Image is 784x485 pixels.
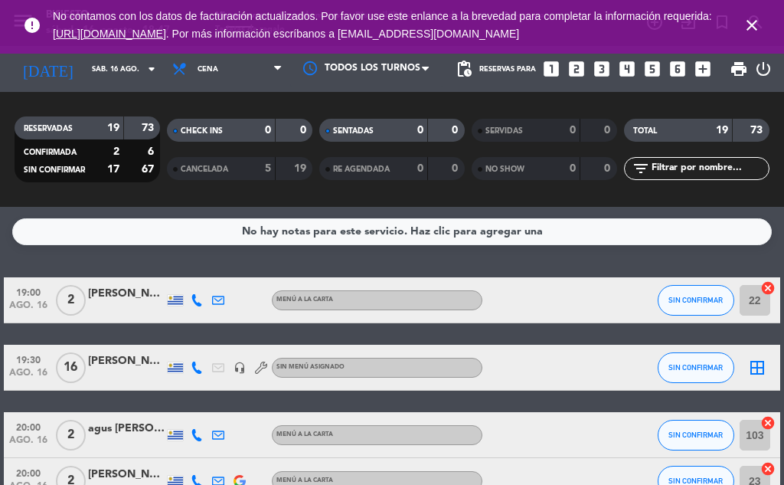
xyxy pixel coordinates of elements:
strong: 0 [604,163,613,174]
strong: 73 [750,125,766,136]
span: MENÚ A LA CARTA [276,297,333,303]
span: 20:00 [9,464,47,481]
i: looks_two [567,59,586,79]
i: [DATE] [11,54,84,84]
button: SIN CONFIRMAR [658,285,734,316]
span: 2 [56,420,86,451]
i: border_all [748,359,766,377]
i: power_settings_new [754,60,773,78]
strong: 17 [107,164,119,175]
i: add_box [693,59,713,79]
i: headset_mic [234,362,246,374]
i: cancel [760,461,776,477]
span: SIN CONFIRMAR [668,477,723,485]
span: 19:00 [9,283,47,300]
span: 2 [56,285,86,316]
span: MENÚ A LA CARTA [276,431,333,437]
div: [PERSON_NAME] [88,352,165,370]
div: LOG OUT [754,46,773,92]
span: ago. 16 [9,435,47,453]
div: No hay notas para este servicio. Haz clic para agregar una [242,223,543,241]
span: CHECK INS [181,127,223,135]
strong: 0 [452,125,461,136]
i: arrow_drop_down [142,60,161,78]
i: cancel [760,415,776,431]
a: . Por más información escríbanos a [EMAIL_ADDRESS][DOMAIN_NAME] [166,28,519,40]
strong: 0 [417,163,423,174]
span: MENÚ A LA CARTA [276,477,333,483]
span: NO SHOW [485,165,524,173]
span: No contamos con los datos de facturación actualizados. Por favor use este enlance a la brevedad p... [53,10,712,40]
strong: 2 [113,146,119,157]
span: SIN CONFIRMAR [668,296,723,304]
span: Sin menú asignado [276,364,345,370]
strong: 73 [142,123,157,133]
strong: 0 [452,163,461,174]
i: looks_one [541,59,561,79]
button: SIN CONFIRMAR [658,420,734,451]
strong: 0 [570,163,576,174]
a: [URL][DOMAIN_NAME] [53,28,166,40]
span: ago. 16 [9,368,47,385]
span: CANCELADA [181,165,228,173]
strong: 5 [265,163,271,174]
i: looks_3 [592,59,612,79]
span: SIN CONFIRMAR [24,166,85,174]
span: Reservas para [479,65,536,74]
strong: 0 [265,125,271,136]
input: Filtrar por nombre... [650,160,769,177]
strong: 0 [300,125,309,136]
i: filter_list [632,159,650,178]
span: pending_actions [455,60,473,78]
strong: 0 [604,125,613,136]
strong: 0 [570,125,576,136]
span: print [730,60,748,78]
i: looks_4 [617,59,637,79]
i: cancel [760,280,776,296]
i: error [23,16,41,34]
div: [PERSON_NAME] [88,466,165,483]
span: SIN CONFIRMAR [668,431,723,439]
span: RE AGENDADA [333,165,390,173]
span: 20:00 [9,418,47,435]
span: TOTAL [633,127,657,135]
i: looks_6 [668,59,688,79]
span: SIN CONFIRMAR [668,363,723,372]
strong: 0 [417,125,423,136]
span: SERVIDAS [485,127,523,135]
span: RESERVADAS [24,125,73,133]
span: CONFIRMADA [24,149,77,156]
span: SENTADAS [333,127,374,135]
button: SIN CONFIRMAR [658,352,734,383]
i: looks_5 [642,59,662,79]
i: close [743,16,761,34]
strong: 6 [148,146,157,157]
span: 16 [56,352,86,383]
span: 19:30 [9,350,47,368]
span: ago. 16 [9,300,47,318]
strong: 67 [142,164,157,175]
strong: 19 [107,123,119,133]
strong: 19 [294,163,309,174]
span: Cena [198,65,218,74]
div: [PERSON_NAME] [88,285,165,303]
strong: 19 [716,125,728,136]
div: agus [PERSON_NAME] [88,420,165,437]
